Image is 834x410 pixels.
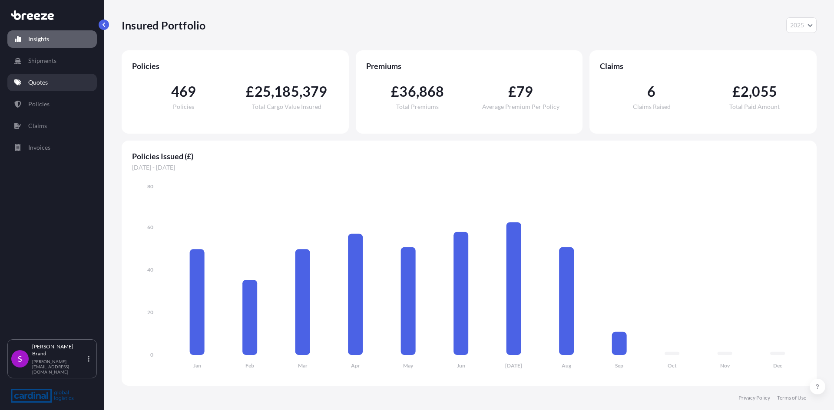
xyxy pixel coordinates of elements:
span: 469 [171,85,196,98]
span: 6 [647,85,655,98]
span: Policies [173,104,194,110]
img: organization-logo [11,389,74,403]
tspan: 80 [147,183,153,190]
span: Claims [600,61,806,71]
span: Claims Raised [633,104,671,110]
tspan: Aug [562,362,572,369]
a: Invoices [7,139,97,156]
p: Quotes [28,78,48,87]
span: 055 [752,85,777,98]
span: Average Premium Per Policy [482,104,559,110]
span: Premiums [366,61,573,71]
p: Insured Portfolio [122,18,205,32]
tspan: Feb [245,362,254,369]
p: Shipments [28,56,56,65]
span: £ [508,85,516,98]
p: Claims [28,121,47,130]
tspan: 60 [147,224,153,230]
tspan: 0 [150,351,153,358]
span: 2025 [790,21,804,30]
tspan: Jun [457,362,465,369]
a: Terms of Use [777,394,806,401]
span: , [299,85,302,98]
span: , [416,85,419,98]
a: Shipments [7,52,97,69]
p: [PERSON_NAME][EMAIL_ADDRESS][DOMAIN_NAME] [32,359,86,374]
span: , [271,85,274,98]
span: 2 [741,85,749,98]
span: Policies [132,61,338,71]
span: Total Cargo Value Insured [252,104,321,110]
tspan: Apr [351,362,360,369]
span: S [18,354,22,363]
a: Privacy Policy [738,394,770,401]
tspan: [DATE] [505,362,522,369]
tspan: Nov [720,362,730,369]
span: , [749,85,752,98]
tspan: Sep [615,362,623,369]
span: 185 [274,85,299,98]
span: Total Premiums [396,104,439,110]
tspan: Jan [193,362,201,369]
a: Quotes [7,74,97,91]
span: Policies Issued (£) [132,151,806,161]
span: £ [391,85,399,98]
span: 25 [255,85,271,98]
tspan: 20 [147,309,153,315]
a: Insights [7,30,97,48]
p: Insights [28,35,49,43]
a: Policies [7,95,97,113]
span: Total Paid Amount [729,104,780,110]
span: [DATE] - [DATE] [132,163,806,172]
p: Policies [28,100,50,108]
span: 79 [516,85,533,98]
tspan: May [403,362,414,369]
p: [PERSON_NAME] Brand [32,343,86,357]
span: 868 [419,85,444,98]
span: 379 [302,85,328,98]
a: Claims [7,117,97,134]
tspan: Mar [298,362,308,369]
button: Year Selector [786,17,817,33]
tspan: 40 [147,266,153,273]
span: 36 [399,85,416,98]
span: £ [732,85,741,98]
span: £ [246,85,254,98]
tspan: Oct [668,362,677,369]
tspan: Dec [773,362,782,369]
p: Invoices [28,143,50,152]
